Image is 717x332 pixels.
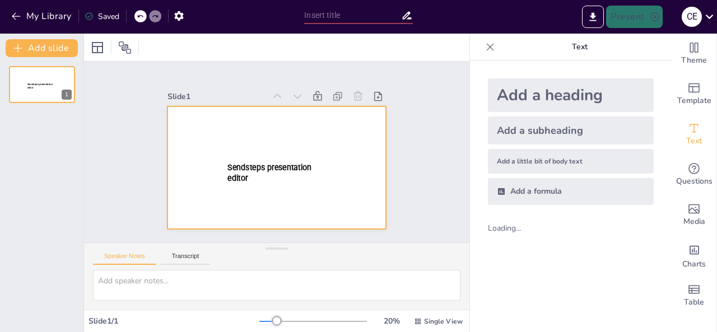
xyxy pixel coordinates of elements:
[676,175,713,188] span: Questions
[606,6,662,28] button: Present
[488,178,654,205] div: Add a formula
[684,296,704,308] span: Table
[62,90,72,100] div: 1
[167,91,264,102] div: Slide 1
[93,252,156,265] button: Speaker Notes
[228,162,312,183] span: Sendsteps presentation editor
[85,11,119,22] div: Saved
[89,39,106,57] div: Layout
[682,258,706,270] span: Charts
[672,275,716,316] div: Add a table
[27,83,53,89] span: Sendsteps presentation editor
[582,6,604,28] button: Export to PowerPoint
[672,155,716,195] div: Get real-time input from your audience
[424,317,463,326] span: Single View
[672,74,716,114] div: Add ready made slides
[488,116,654,144] div: Add a subheading
[672,34,716,74] div: Change the overall theme
[681,54,707,67] span: Theme
[682,6,702,28] button: C E
[672,114,716,155] div: Add text boxes
[683,216,705,228] span: Media
[304,7,401,24] input: Insert title
[89,316,259,326] div: Slide 1 / 1
[672,195,716,235] div: Add images, graphics, shapes or video
[9,66,75,103] div: 1
[682,7,702,27] div: C E
[378,316,405,326] div: 20 %
[499,34,660,60] p: Text
[118,41,132,54] span: Position
[488,149,654,174] div: Add a little bit of body text
[672,235,716,275] div: Add charts and graphs
[677,95,711,107] span: Template
[6,39,78,57] button: Add slide
[161,252,211,265] button: Transcript
[686,135,702,147] span: Text
[8,7,76,25] button: My Library
[488,78,654,112] div: Add a heading
[488,223,540,233] div: Loading...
